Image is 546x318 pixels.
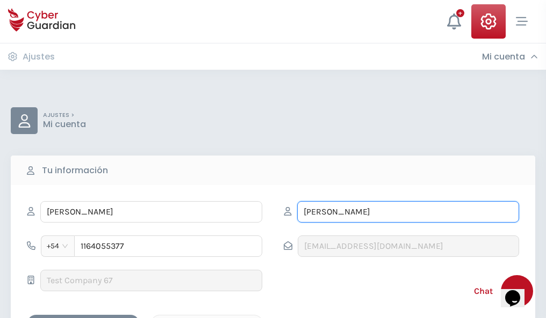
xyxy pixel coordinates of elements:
[501,275,535,307] iframe: chat widget
[42,164,108,177] b: Tu información
[47,238,69,254] span: +54
[43,112,86,119] p: AJUSTES >
[43,119,86,130] p: Mi cuenta
[482,51,525,62] h3: Mi cuenta
[456,9,464,17] div: +
[482,51,538,62] div: Mi cuenta
[23,51,55,62] h3: Ajustes
[474,285,493,298] span: Chat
